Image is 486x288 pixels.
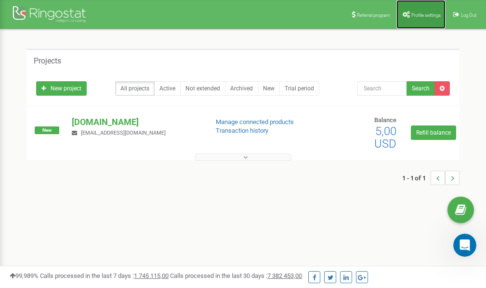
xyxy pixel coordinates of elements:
[258,81,280,96] a: New
[411,125,456,140] a: Refill balance
[180,81,225,96] a: Not extended
[374,116,396,124] span: Balance
[357,13,390,18] span: Referral program
[72,116,200,128] p: [DOMAIN_NAME]
[216,127,268,134] a: Transaction history
[36,81,87,96] a: New project
[225,81,258,96] a: Archived
[402,171,431,185] span: 1 - 1 of 1
[81,130,166,136] span: [EMAIL_ADDRESS][DOMAIN_NAME]
[407,81,435,96] button: Search
[115,81,155,96] a: All projects
[170,272,302,279] span: Calls processed in the last 30 days :
[357,81,407,96] input: Search
[374,125,396,150] span: 5,00 USD
[453,234,476,257] iframe: Intercom live chat
[461,13,476,18] span: Log Out
[35,126,59,134] span: New
[267,272,302,279] u: 7 382 453,00
[402,161,460,195] nav: ...
[10,272,39,279] span: 99,989%
[154,81,181,96] a: Active
[34,57,61,65] h5: Projects
[411,13,441,18] span: Profile settings
[134,272,169,279] u: 1 745 115,00
[279,81,319,96] a: Trial period
[216,118,294,125] a: Manage connected products
[40,272,169,279] span: Calls processed in the last 7 days :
